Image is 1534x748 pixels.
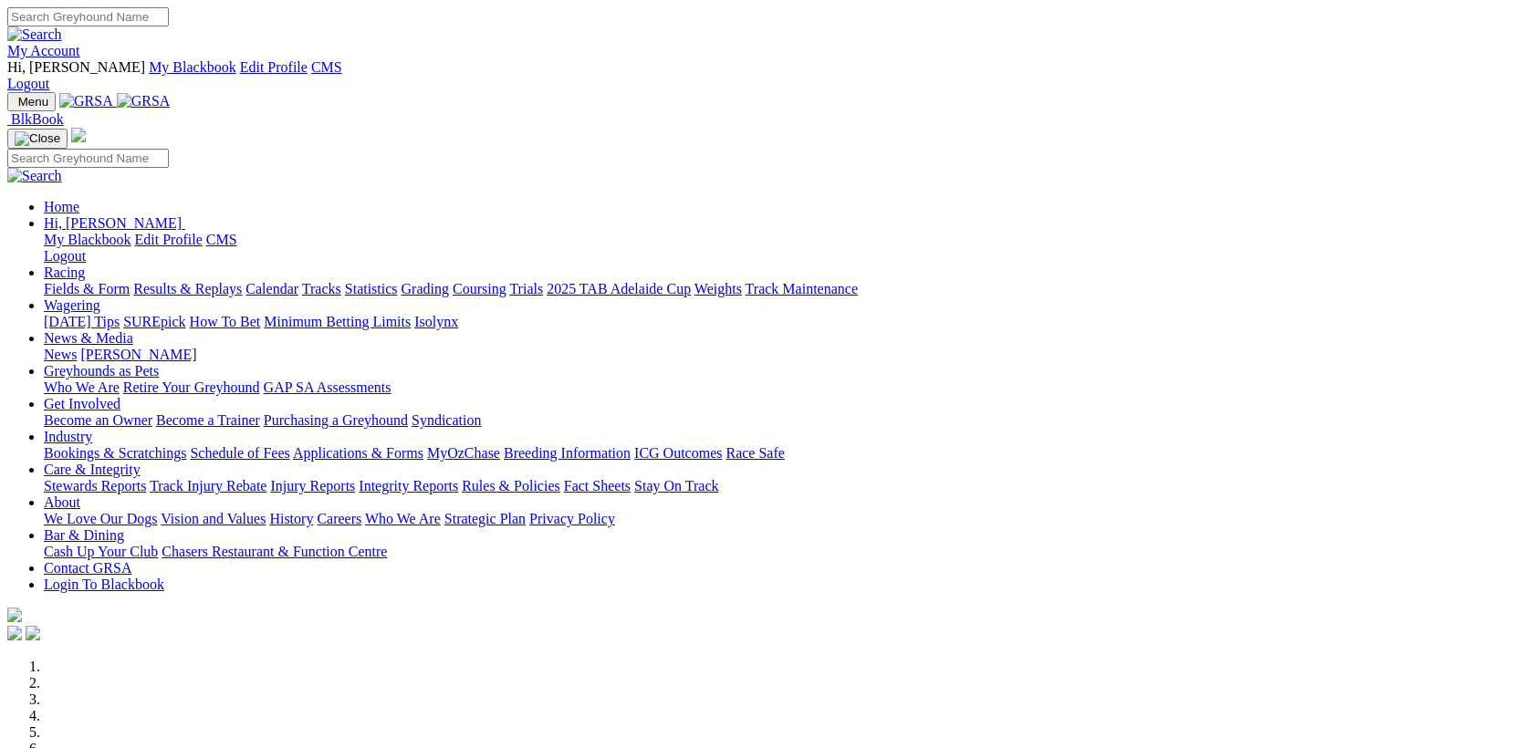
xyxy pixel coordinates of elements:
[7,129,68,149] button: Toggle navigation
[444,511,526,526] a: Strategic Plan
[269,511,313,526] a: History
[18,95,48,109] span: Menu
[44,314,1527,330] div: Wagering
[44,330,133,346] a: News & Media
[365,511,441,526] a: Who We Are
[44,429,92,444] a: Industry
[504,445,631,461] a: Breeding Information
[44,511,157,526] a: We Love Our Dogs
[44,494,80,510] a: About
[634,478,718,493] a: Stay On Track
[509,281,543,296] a: Trials
[414,314,458,329] a: Isolynx
[80,347,196,362] a: [PERSON_NAME]
[7,608,22,622] img: logo-grsa-white.png
[7,111,64,127] a: BlkBook
[117,93,171,109] img: GRSA
[7,43,80,58] a: My Account
[206,232,237,247] a: CMS
[44,412,1527,429] div: Get Involved
[162,544,387,559] a: Chasers Restaurant & Function Centre
[694,281,742,296] a: Weights
[7,59,1527,92] div: My Account
[240,59,308,75] a: Edit Profile
[15,131,60,146] img: Close
[44,347,1527,363] div: News & Media
[44,379,1527,396] div: Greyhounds as Pets
[44,248,86,264] a: Logout
[161,511,266,526] a: Vision and Values
[725,445,784,461] a: Race Safe
[44,281,1527,297] div: Racing
[149,59,236,75] a: My Blackbook
[44,511,1527,527] div: About
[44,379,120,395] a: Who We Are
[44,215,185,231] a: Hi, [PERSON_NAME]
[123,379,260,395] a: Retire Your Greyhound
[547,281,691,296] a: 2025 TAB Adelaide Cup
[44,544,1527,560] div: Bar & Dining
[245,281,298,296] a: Calendar
[44,215,182,231] span: Hi, [PERSON_NAME]
[11,111,64,127] span: BlkBook
[44,445,186,461] a: Bookings & Scratchings
[317,511,361,526] a: Careers
[44,478,146,493] a: Stewards Reports
[746,281,858,296] a: Track Maintenance
[44,445,1527,462] div: Industry
[453,281,506,296] a: Coursing
[44,527,124,543] a: Bar & Dining
[44,412,152,428] a: Become an Owner
[133,281,242,296] a: Results & Replays
[44,281,130,296] a: Fields & Form
[44,396,120,411] a: Get Involved
[44,544,158,559] a: Cash Up Your Club
[7,168,62,184] img: Search
[123,314,185,329] a: SUREpick
[564,478,631,493] a: Fact Sheets
[634,445,722,461] a: ICG Outcomes
[264,412,408,428] a: Purchasing a Greyhound
[156,412,260,428] a: Become a Trainer
[311,59,342,75] a: CMS
[44,232,1527,265] div: Hi, [PERSON_NAME]
[44,363,159,379] a: Greyhounds as Pets
[462,478,560,493] a: Rules & Policies
[359,478,458,493] a: Integrity Reports
[135,232,203,247] a: Edit Profile
[7,26,62,43] img: Search
[190,314,261,329] a: How To Bet
[44,478,1527,494] div: Care & Integrity
[59,93,113,109] img: GRSA
[7,92,56,111] button: Toggle navigation
[44,314,120,329] a: [DATE] Tips
[270,478,355,493] a: Injury Reports
[427,445,500,461] a: MyOzChase
[402,281,449,296] a: Grading
[44,347,77,362] a: News
[264,314,411,329] a: Minimum Betting Limits
[44,560,131,576] a: Contact GRSA
[26,626,40,640] img: twitter.svg
[302,281,341,296] a: Tracks
[529,511,615,526] a: Privacy Policy
[7,7,169,26] input: Search
[264,379,391,395] a: GAP SA Assessments
[150,478,266,493] a: Track Injury Rebate
[7,59,145,75] span: Hi, [PERSON_NAME]
[44,265,85,280] a: Racing
[44,199,79,214] a: Home
[7,76,49,91] a: Logout
[293,445,423,461] a: Applications & Forms
[44,462,141,477] a: Care & Integrity
[7,626,22,640] img: facebook.svg
[7,149,169,168] input: Search
[412,412,481,428] a: Syndication
[345,281,398,296] a: Statistics
[71,128,86,142] img: logo-grsa-white.png
[190,445,289,461] a: Schedule of Fees
[44,297,100,313] a: Wagering
[44,232,131,247] a: My Blackbook
[44,577,164,592] a: Login To Blackbook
